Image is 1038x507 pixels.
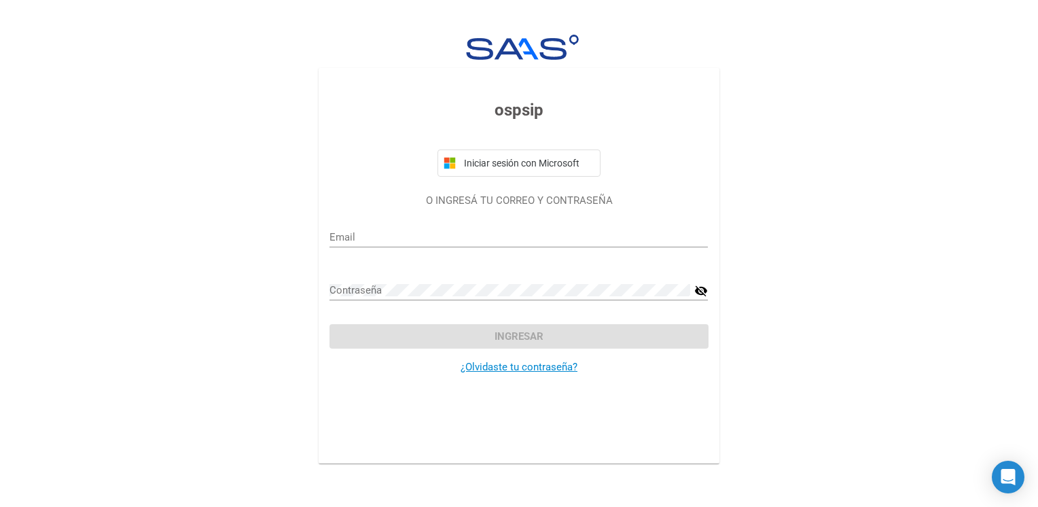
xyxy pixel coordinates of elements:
[329,324,708,349] button: Ingresar
[461,361,577,373] a: ¿Olvidaste tu contraseña?
[992,461,1024,493] div: Open Intercom Messenger
[461,158,594,169] span: Iniciar sesión con Microsoft
[329,98,708,122] h3: ospsip
[437,150,601,177] button: Iniciar sesión con Microsoft
[329,193,708,209] p: O INGRESÁ TU CORREO Y CONTRASEÑA
[495,330,543,343] span: Ingresar
[694,283,708,299] mat-icon: visibility_off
